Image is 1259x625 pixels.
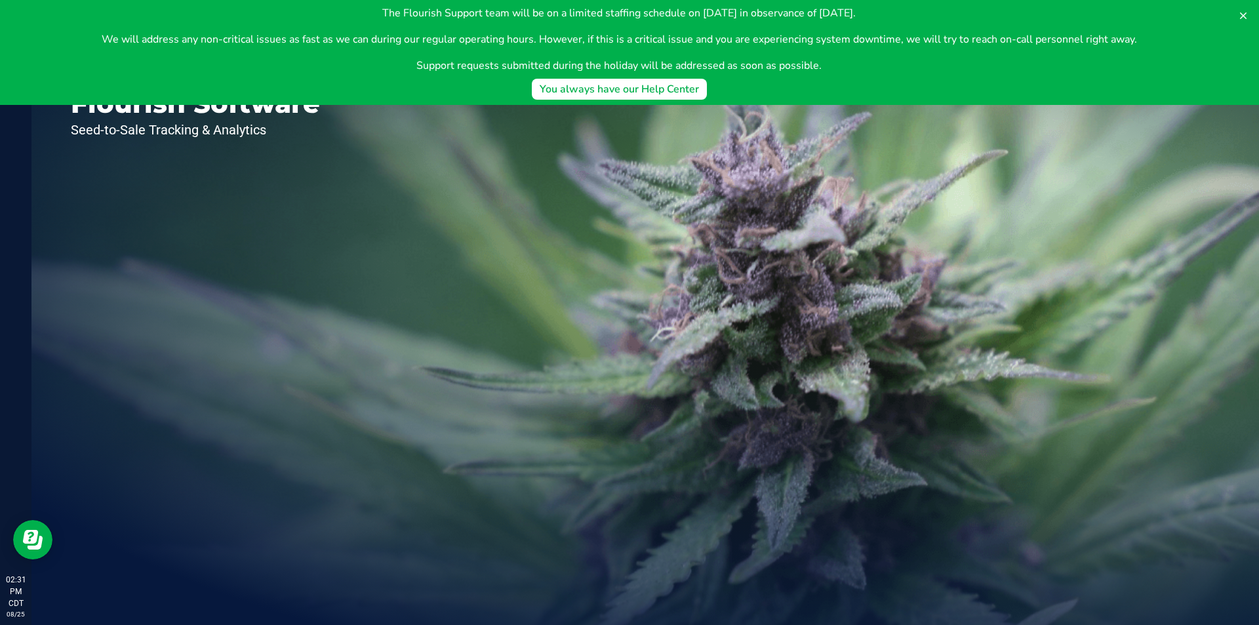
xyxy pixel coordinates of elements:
[102,31,1137,47] p: We will address any non-critical issues as fast as we can during our regular operating hours. How...
[102,5,1137,21] p: The Flourish Support team will be on a limited staffing schedule on [DATE] in observance of [DATE].
[71,91,320,117] p: Flourish Software
[102,58,1137,73] p: Support requests submitted during the holiday will be addressed as soon as possible.
[6,609,26,619] p: 08/25
[540,81,699,97] div: You always have our Help Center
[6,574,26,609] p: 02:31 PM CDT
[13,520,52,559] iframe: Resource center
[71,123,320,136] p: Seed-to-Sale Tracking & Analytics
